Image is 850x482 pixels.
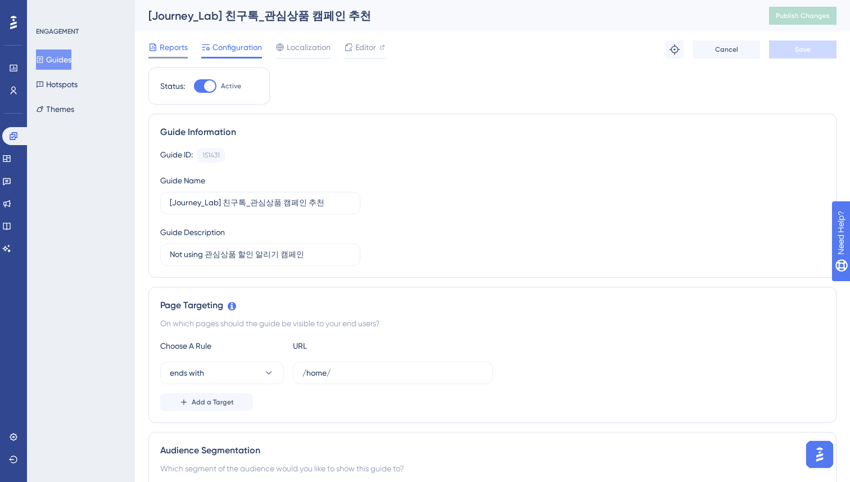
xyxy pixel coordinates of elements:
span: Add a Target [192,398,234,407]
button: Add a Target [160,393,253,411]
div: 151431 [202,151,220,160]
span: Publish Changes [776,11,830,20]
button: Guides [36,49,71,70]
span: ends with [170,366,204,380]
button: Cancel [693,40,760,58]
div: Guide Name [160,174,205,187]
span: Localization [287,40,331,54]
div: Choose A Rule [160,339,284,353]
div: [Journey_Lab] 친구톡_관심상품 캠페인 추천 [148,8,741,24]
span: Cancel [715,45,738,54]
div: Guide Information [160,125,825,139]
input: yourwebsite.com/path [302,367,483,379]
div: Guide Description [160,226,225,239]
span: Active [221,82,241,91]
div: Guide ID: [160,148,193,163]
input: Type your Guide’s Description here [170,249,351,261]
span: Save [795,45,811,54]
input: Type your Guide’s Name here [170,197,351,209]
span: Reports [160,40,188,54]
div: Audience Segmentation [160,444,825,457]
div: URL [293,339,417,353]
div: ENGAGEMENT [36,27,79,36]
button: Themes [36,99,74,119]
iframe: UserGuiding AI Assistant Launcher [803,438,837,471]
span: Configuration [213,40,262,54]
div: On which pages should the guide be visible to your end users? [160,317,825,330]
button: Hotspots [36,74,78,94]
div: Status: [160,79,185,93]
button: Publish Changes [769,7,837,25]
div: Which segment of the audience would you like to show this guide to? [160,462,825,475]
div: Page Targeting [160,299,825,312]
button: ends with [160,362,284,384]
span: Editor [355,40,376,54]
button: Save [769,40,837,58]
span: Need Help? [26,3,70,16]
